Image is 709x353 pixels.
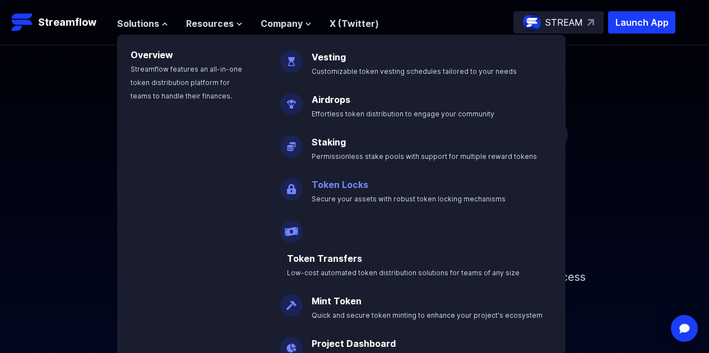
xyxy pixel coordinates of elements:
span: Resources [186,17,234,30]
img: Staking [280,126,303,158]
a: Mint Token [312,295,362,307]
h1: Token management infrastructure [103,180,607,251]
a: Token Transfers [287,253,362,264]
button: Solutions [117,17,168,30]
a: Overview [131,49,173,60]
a: Streamflow [11,11,106,34]
a: Staking [312,137,346,148]
img: Vesting [280,41,303,73]
a: X (Twitter) [330,18,379,29]
img: Payroll [280,211,303,243]
button: Launch App [608,11,675,34]
a: Vesting [312,51,346,63]
img: Mint Token [280,285,303,317]
a: STREAM [513,11,604,34]
span: Company [261,17,303,30]
a: Token Locks [312,179,368,190]
span: Quick and secure token minting to enhance your project's ecosystem [312,311,543,319]
p: Simplify your token distribution with Streamflow's Application and SDK, offering access to custom... [114,251,596,318]
span: Effortless token distribution to engage your community [312,110,494,118]
img: Airdrops [280,84,303,115]
a: Airdrops [312,94,350,105]
a: Project Dashboard [312,338,396,349]
button: Company [261,17,312,30]
span: Customizable token vesting schedules tailored to your needs [312,67,517,76]
span: Permissionless stake pools with support for multiple reward tokens [312,152,537,161]
span: Streamflow features an all-in-one token distribution platform for teams to handle their finances. [131,65,242,100]
span: Low-cost automated token distribution solutions for teams of any size [287,269,520,277]
img: streamflow-logo-circle.png [523,13,541,31]
p: Streamflow [38,15,96,30]
button: Resources [186,17,243,30]
span: Solutions [117,17,159,30]
div: Open Intercom Messenger [671,315,698,342]
img: top-right-arrow.svg [587,19,594,26]
img: Streamflow Logo [11,11,34,34]
img: Token Locks [280,169,303,200]
span: Secure your assets with robust token locking mechanisms [312,195,506,203]
p: STREAM [545,16,583,29]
